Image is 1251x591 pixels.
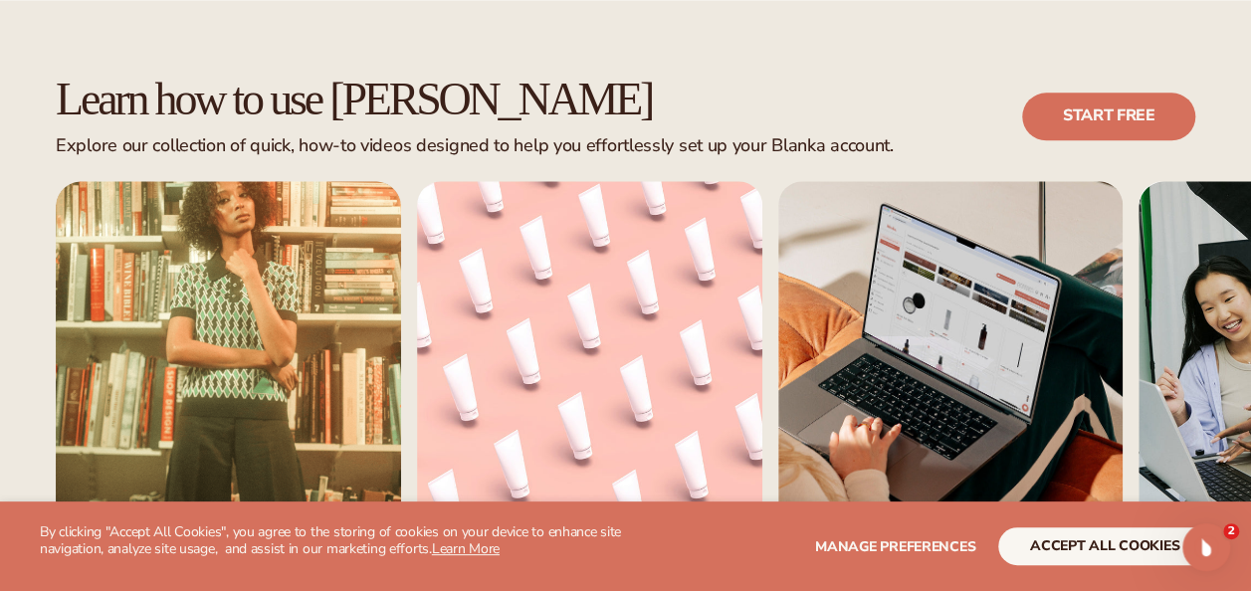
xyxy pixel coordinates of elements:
[998,527,1211,565] button: accept all cookies
[815,537,975,556] span: Manage preferences
[1182,523,1230,571] iframe: Intercom live chat
[56,76,953,123] h2: Learn how to use [PERSON_NAME]
[1022,93,1195,140] a: Start free
[40,524,626,558] p: By clicking "Accept All Cookies", you agree to the storing of cookies on your device to enhance s...
[56,135,953,157] div: Explore our collection of quick, how-to videos designed to help you effortlessly set up your Blan...
[432,539,500,558] a: Learn More
[1223,523,1239,539] span: 2
[815,527,975,565] button: Manage preferences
